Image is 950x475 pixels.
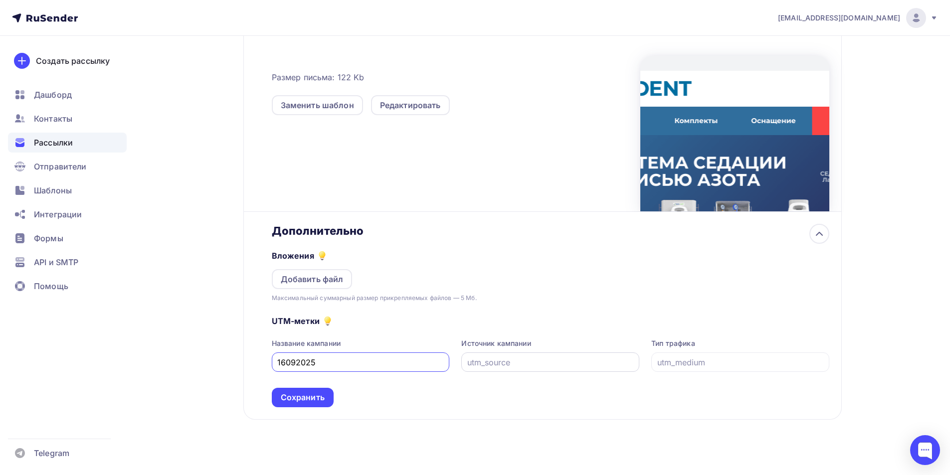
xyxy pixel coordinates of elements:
[34,184,72,196] span: Шаблоны
[272,293,477,303] div: Максимальный суммарный размер прикрепляемых файлов — 5 Мб.
[467,356,634,368] input: utm_source
[34,113,72,125] span: Контакты
[34,137,73,149] span: Рассылки
[778,8,938,28] a: [EMAIL_ADDRESS][DOMAIN_NAME]
[281,392,325,403] div: Сохранить
[277,356,444,368] input: utm_campaign
[272,71,365,83] span: Размер письма: 122 Kb
[34,232,63,244] span: Формы
[461,338,639,348] div: Источник кампании
[272,250,314,262] h5: Вложения
[281,273,344,285] div: Добавить файл
[34,447,69,459] span: Telegram
[651,338,829,348] div: Тип трафика
[8,157,127,176] a: Отправители
[380,99,441,111] div: Редактировать
[8,85,127,105] a: Дашборд
[8,228,127,248] a: Формы
[34,89,72,101] span: Дашборд
[281,99,354,111] div: Заменить шаблон
[34,208,82,220] span: Интеграции
[8,133,127,153] a: Рассылки
[657,356,824,368] input: utm_medium
[8,180,127,200] a: Шаблоны
[272,315,320,327] h5: UTM-метки
[34,280,68,292] span: Помощь
[34,256,78,268] span: API и SMTP
[8,109,127,129] a: Контакты
[272,338,450,348] div: Название кампании
[36,55,110,67] div: Создать рассылку
[34,160,87,172] span: Отправители
[272,224,829,238] div: Дополнительно
[778,13,900,23] span: [EMAIL_ADDRESS][DOMAIN_NAME]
